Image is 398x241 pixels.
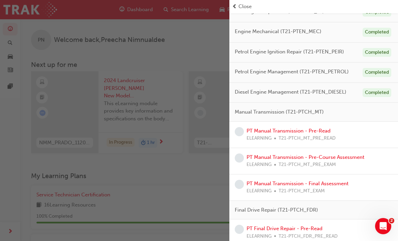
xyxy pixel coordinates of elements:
a: PT Manual Transmission - Pre-Read [247,128,331,134]
div: Completed [363,88,391,97]
iframe: Intercom live chat [375,218,391,234]
a: PT Manual Transmission - Pre-Course Assessment [247,154,364,160]
span: Manual Transmission (T21-PTCH_MT) [235,108,324,116]
span: Final Drive Repair (T21-PTCH_FDR) [235,206,318,214]
a: PT Manual Transmission - Final Assessment [247,180,348,187]
span: Engine Mechanical (T21-PTEN_MEC) [235,28,321,35]
div: Completed [363,68,391,77]
span: T21-PTCH_MT_EXAM [279,187,325,195]
span: ELEARNING [247,135,272,142]
span: T21-PTCH_MT_PRE_READ [279,135,336,142]
span: Petrol Engine Ignition Repair (T21-PTEN_PEIR) [235,48,344,56]
span: ELEARNING [247,187,272,195]
span: prev-icon [232,3,237,10]
div: Completed [363,28,391,37]
span: ELEARNING [247,233,272,240]
span: learningRecordVerb_NONE-icon [235,153,244,163]
span: learningRecordVerb_NONE-icon [235,127,244,136]
span: Diesel Engine Management (T21-PTEN_DIESEL) [235,88,346,96]
span: 2 [389,218,394,223]
span: T21-PTCH_FDR_PRE_READ [279,233,338,240]
a: PT Final Drive Repair - Pre-Read [247,225,322,232]
span: ELEARNING [247,161,272,169]
span: learningRecordVerb_NONE-icon [235,180,244,189]
span: Petrol Engine Management (T21-PTEN_PETROL) [235,68,349,76]
span: learningRecordVerb_NONE-icon [235,225,244,234]
div: Completed [363,48,391,57]
span: T21-PTCH_MT_PRE_EXAM [279,161,336,169]
span: Close [238,3,252,10]
button: prev-iconClose [232,3,395,10]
